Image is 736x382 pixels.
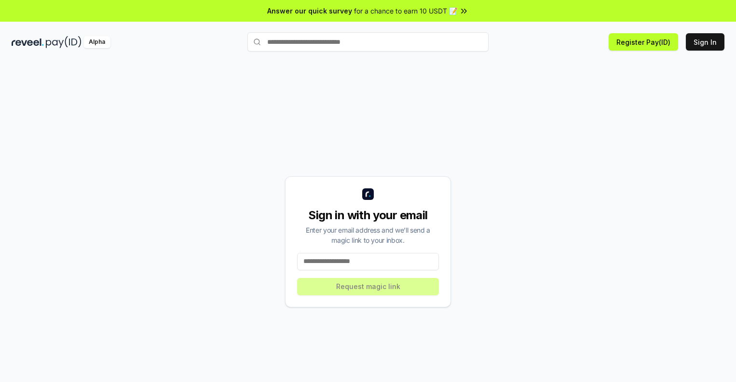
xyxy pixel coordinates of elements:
span: Answer our quick survey [267,6,352,16]
img: pay_id [46,36,82,48]
button: Register Pay(ID) [609,33,678,51]
img: logo_small [362,188,374,200]
span: for a chance to earn 10 USDT 📝 [354,6,457,16]
div: Alpha [83,36,110,48]
div: Enter your email address and we’ll send a magic link to your inbox. [297,225,439,245]
img: reveel_dark [12,36,44,48]
div: Sign in with your email [297,208,439,223]
button: Sign In [686,33,724,51]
